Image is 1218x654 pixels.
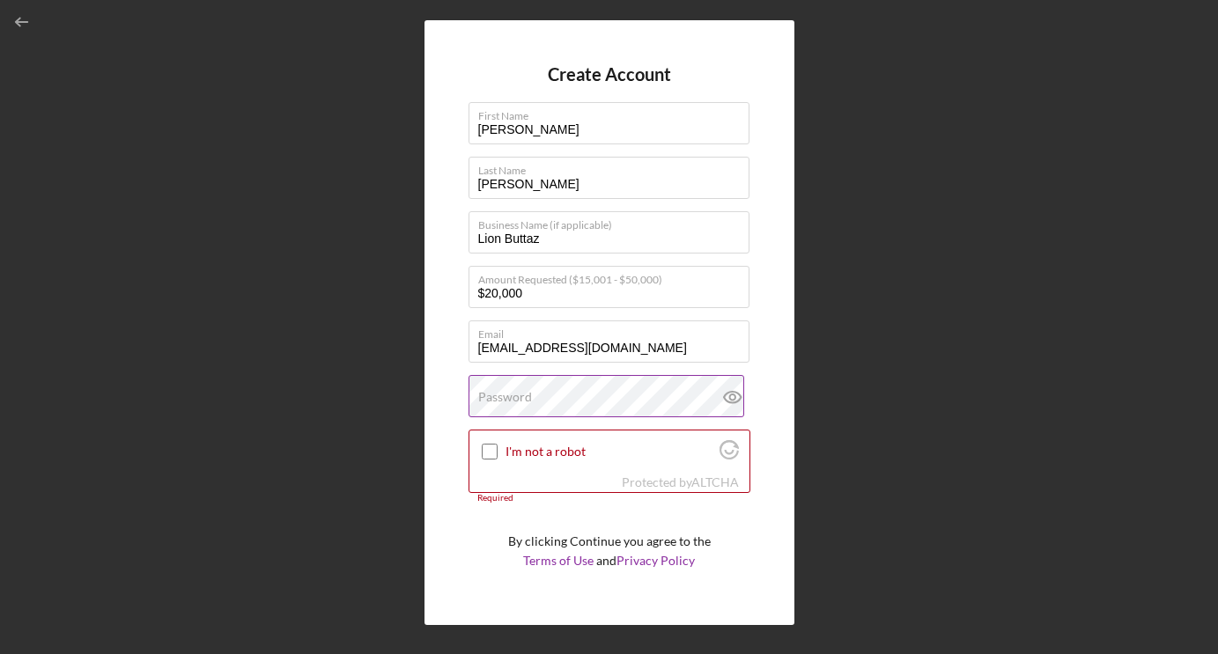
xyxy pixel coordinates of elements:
label: First Name [478,103,749,122]
a: Visit Altcha.org [691,474,739,489]
label: Password [478,390,532,404]
label: Business Name (if applicable) [478,212,749,231]
label: Email [478,321,749,341]
a: Terms of Use [523,553,594,568]
a: Visit Altcha.org [720,447,739,462]
label: Last Name [478,158,749,177]
label: I'm not a robot [506,445,714,459]
div: Required [469,493,750,503]
a: Privacy Policy [616,553,695,568]
p: By clicking Continue you agree to the and [508,532,711,571]
label: Amount Requested ($15,001 - $50,000) [478,267,749,286]
h4: Create Account [548,64,671,85]
div: Protected by [622,475,739,489]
